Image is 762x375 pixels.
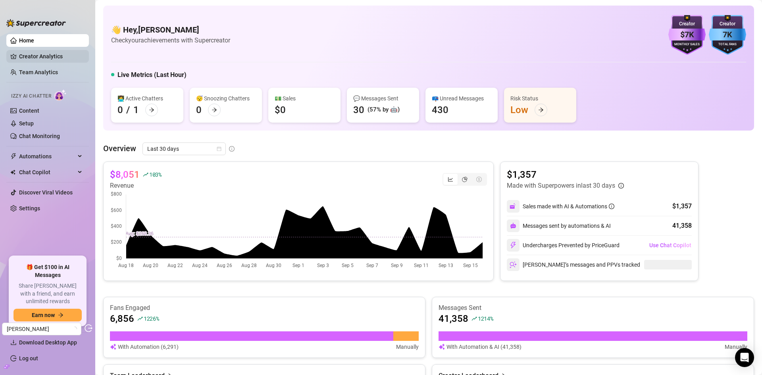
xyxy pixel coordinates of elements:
[10,339,17,346] span: download
[353,94,413,103] div: 💬 Messages Sent
[72,327,77,331] span: loading
[19,339,77,346] span: Download Desktop App
[668,15,706,55] img: purple-badge-B9DA21FR.svg
[196,104,202,116] div: 0
[476,177,482,182] span: dollar-circle
[439,304,747,312] article: Messages Sent
[11,92,51,100] span: Izzy AI Chatter
[439,342,445,351] img: svg%3e
[58,312,63,318] span: arrow-right
[85,324,92,332] span: logout
[32,312,55,318] span: Earn now
[110,312,134,325] article: 6,856
[523,202,614,211] div: Sales made with AI & Automations
[137,316,143,321] span: rise
[478,315,493,322] span: 1214 %
[709,29,746,41] div: 7K
[709,20,746,28] div: Creator
[19,355,38,362] a: Log out
[709,15,746,55] img: blue-badge-DgoSNQY1.svg
[709,42,746,47] div: Total Fans
[432,94,491,103] div: 📪 Unread Messages
[649,239,692,252] button: Use Chat Copilot
[19,108,39,114] a: Content
[143,172,148,177] span: rise
[668,20,706,28] div: Creator
[507,239,620,252] div: Undercharges Prevented by PriceGuard
[111,35,230,45] article: Check your achievements with Supercreator
[147,143,221,155] span: Last 30 days
[510,203,517,210] img: svg%3e
[117,70,187,80] h5: Live Metrics (Last Hour)
[54,89,67,101] img: AI Chatter
[19,189,73,196] a: Discover Viral Videos
[396,342,419,351] article: Manually
[672,202,692,211] div: $1,357
[19,166,75,179] span: Chat Copilot
[510,223,516,229] img: svg%3e
[19,37,34,44] a: Home
[510,94,570,103] div: Risk Status
[110,304,419,312] article: Fans Engaged
[19,205,40,212] a: Settings
[448,177,453,182] span: line-chart
[507,168,624,181] article: $1,357
[446,342,521,351] article: With Automation & AI (41,358)
[13,282,82,306] span: Share [PERSON_NAME] with a friend, and earn unlimited rewards
[6,19,66,27] img: logo-BBDzfeDw.svg
[149,107,154,113] span: arrow-right
[19,120,34,127] a: Setup
[510,261,517,268] img: svg%3e
[196,94,256,103] div: 😴 Snoozing Chatters
[10,153,17,160] span: thunderbolt
[117,94,177,103] div: 👩‍💻 Active Chatters
[649,242,691,248] span: Use Chat Copilot
[275,104,286,116] div: $0
[103,142,136,154] article: Overview
[19,69,58,75] a: Team Analytics
[275,94,334,103] div: 💵 Sales
[510,242,517,249] img: svg%3e
[217,146,221,151] span: calendar
[368,105,400,115] div: (57% by 🤖)
[432,104,448,116] div: 430
[507,219,611,232] div: Messages sent by automations & AI
[19,150,75,163] span: Automations
[13,263,82,279] span: 🎁 Get $100 in AI Messages
[19,50,83,63] a: Creator Analytics
[117,104,123,116] div: 0
[133,104,139,116] div: 1
[149,171,162,178] span: 103 %
[618,183,624,188] span: info-circle
[10,169,15,175] img: Chat Copilot
[118,342,179,351] article: With Automation (6,291)
[110,342,116,351] img: svg%3e
[353,104,364,116] div: 30
[507,181,615,190] article: Made with Superpowers in last 30 days
[19,133,60,139] a: Chat Monitoring
[668,29,706,41] div: $7K
[507,258,640,271] div: [PERSON_NAME]’s messages and PPVs tracked
[13,309,82,321] button: Earn nowarrow-right
[609,204,614,209] span: info-circle
[229,146,235,152] span: info-circle
[668,42,706,47] div: Monthly Sales
[7,323,77,335] span: Dominic Barry
[443,173,487,186] div: segmented control
[538,107,544,113] span: arrow-right
[462,177,468,182] span: pie-chart
[672,221,692,231] div: 41,358
[110,168,140,181] article: $8,051
[144,315,159,322] span: 1226 %
[4,364,10,369] span: build
[471,316,477,321] span: rise
[735,348,754,367] div: Open Intercom Messenger
[439,312,468,325] article: 41,358
[212,107,217,113] span: arrow-right
[110,181,162,190] article: Revenue
[725,342,747,351] article: Manually
[111,24,230,35] h4: 👋 Hey, [PERSON_NAME]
